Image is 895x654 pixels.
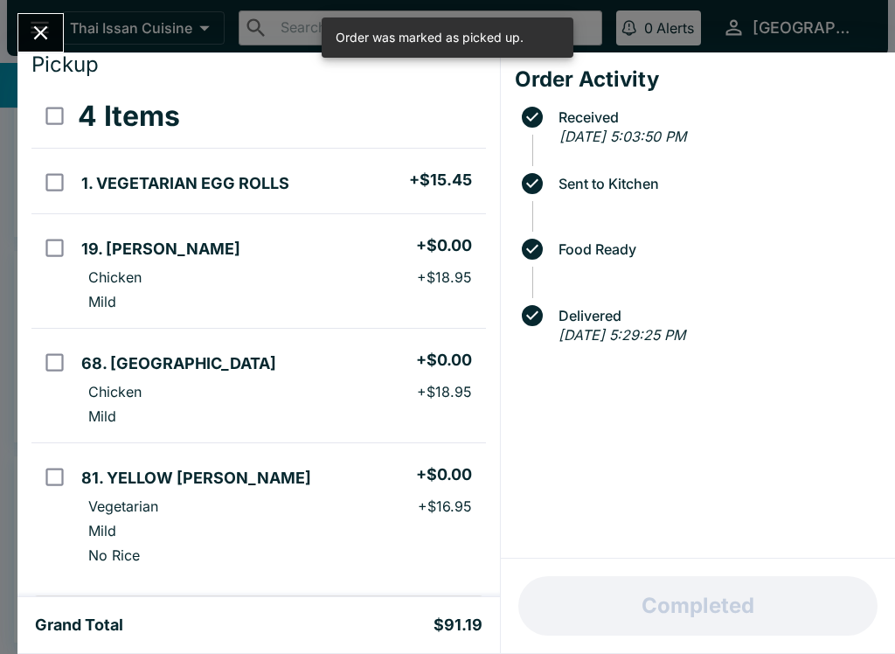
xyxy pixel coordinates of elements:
p: + $18.95 [417,268,472,286]
em: [DATE] 5:29:25 PM [559,326,685,344]
p: Vegetarian [88,497,158,515]
span: Food Ready [550,241,881,257]
p: + $16.95 [418,497,472,515]
p: Chicken [88,268,142,286]
h5: + $0.00 [416,350,472,371]
button: Close [18,14,63,52]
h3: 4 Items [78,99,180,134]
span: Pickup [31,52,99,77]
span: Received [550,109,881,125]
h5: + $0.00 [416,464,472,485]
h5: 19. [PERSON_NAME] [81,239,240,260]
h5: Grand Total [35,615,123,636]
em: [DATE] 5:03:50 PM [559,128,686,145]
p: Mild [88,407,116,425]
p: Mild [88,522,116,539]
h5: + $0.00 [416,235,472,256]
table: orders table [31,85,486,581]
h5: 68. [GEOGRAPHIC_DATA] [81,353,276,374]
p: Mild [88,293,116,310]
p: Chicken [88,383,142,400]
p: No Rice [88,546,140,564]
h5: $91.19 [434,615,482,636]
span: Sent to Kitchen [550,176,881,191]
h5: + $15.45 [409,170,472,191]
div: Order was marked as picked up. [336,23,524,52]
h5: 81. YELLOW [PERSON_NAME] [81,468,311,489]
h4: Order Activity [515,66,881,93]
span: Delivered [550,308,881,324]
h5: 1. VEGETARIAN EGG ROLLS [81,173,289,194]
p: + $18.95 [417,383,472,400]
